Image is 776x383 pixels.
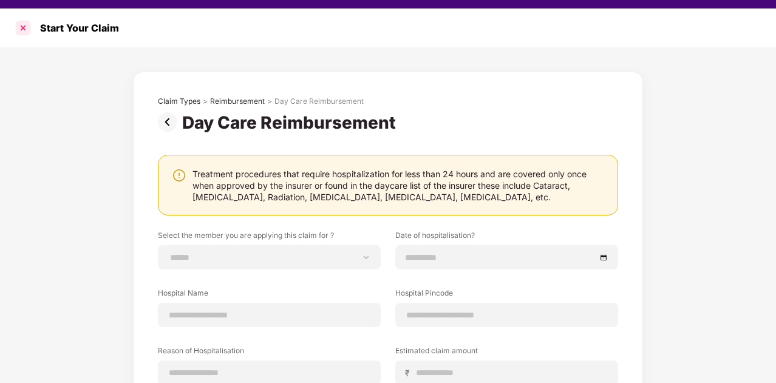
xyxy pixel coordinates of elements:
[33,22,119,34] div: Start Your Claim
[267,97,272,106] div: >
[158,112,182,132] img: svg+xml;base64,PHN2ZyBpZD0iUHJldi0zMngzMiIgeG1sbnM9Imh0dHA6Ly93d3cudzMub3JnLzIwMDAvc3ZnIiB3aWR0aD...
[172,168,186,183] img: svg+xml;base64,PHN2ZyBpZD0iV2FybmluZ18tXzI0eDI0IiBkYXRhLW5hbWU9Ildhcm5pbmcgLSAyNHgyNCIgeG1sbnM9Im...
[158,345,381,361] label: Reason of Hospitalisation
[395,345,618,361] label: Estimated claim amount
[158,97,200,106] div: Claim Types
[274,97,364,106] div: Day Care Reimbursement
[395,230,618,245] label: Date of hospitalisation?
[210,97,265,106] div: Reimbursement
[395,288,618,303] label: Hospital Pincode
[158,288,381,303] label: Hospital Name
[203,97,208,106] div: >
[405,367,415,379] span: ₹
[192,168,605,203] div: Treatment procedures that require hospitalization for less than 24 hours and are covered only onc...
[182,112,401,133] div: Day Care Reimbursement
[158,230,381,245] label: Select the member you are applying this claim for ?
